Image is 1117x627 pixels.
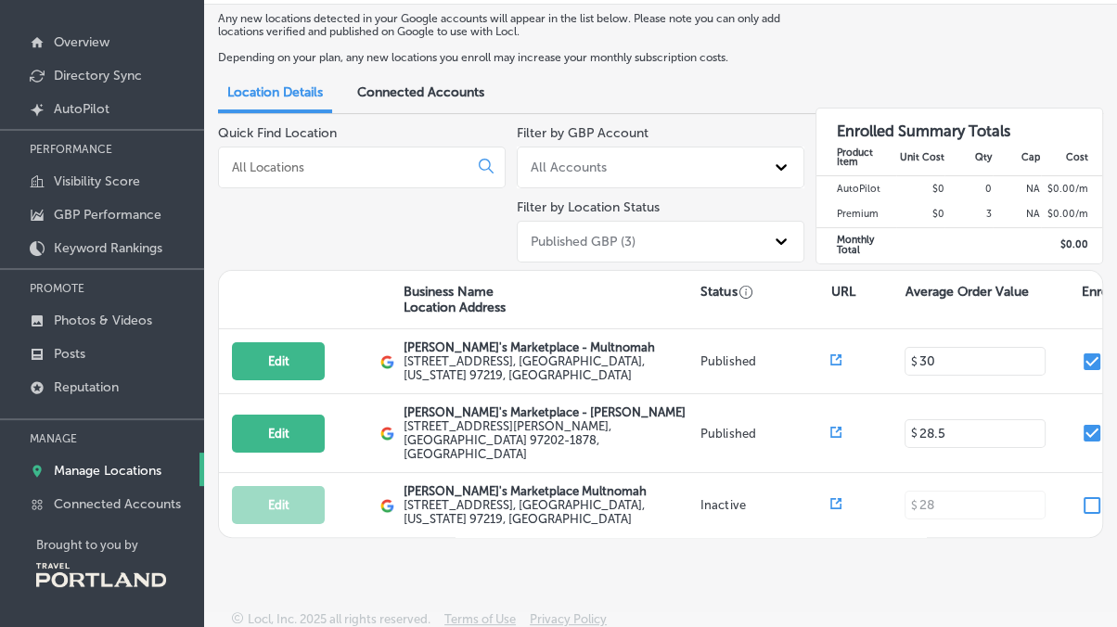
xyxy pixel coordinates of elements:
p: Keyword Rankings [54,240,162,256]
p: Manage Locations [54,463,161,479]
button: Edit [232,342,325,380]
p: Directory Sync [54,68,142,83]
p: Brought to you by [36,538,204,552]
td: Monthly Total [816,227,897,262]
td: NA [993,176,1041,202]
p: Photos & Videos [54,313,152,328]
label: [STREET_ADDRESS] , [GEOGRAPHIC_DATA], [US_STATE] 97219, [GEOGRAPHIC_DATA] [404,498,696,526]
th: Cost [1041,140,1102,175]
td: $ 0.00 /m [1041,201,1102,227]
span: Location Details [227,84,323,100]
td: Premium [816,201,897,227]
img: logo [380,355,394,369]
p: Depending on your plan, any new locations you enroll may increase your monthly subscription costs. [218,51,793,64]
p: Locl, Inc. 2025 all rights reserved. [248,612,430,626]
label: [STREET_ADDRESS][PERSON_NAME] , [GEOGRAPHIC_DATA] 97202-1878, [GEOGRAPHIC_DATA] [404,419,696,461]
p: AutoPilot [54,101,109,117]
img: logo [380,499,394,513]
td: $0 [896,176,944,202]
p: $ [910,427,917,440]
td: $ 0.00 [1041,227,1102,262]
p: Published [700,354,830,368]
p: Visibility Score [54,173,140,189]
p: Overview [54,34,109,50]
img: logo [380,427,394,441]
p: $ [910,355,917,368]
p: Inactive [700,498,830,512]
input: All Locations [230,159,464,175]
td: 0 [944,176,993,202]
p: [PERSON_NAME]'s Marketplace Multnomah [404,484,696,498]
p: [PERSON_NAME]'s Marketplace - Multnomah [404,340,696,354]
p: Published [700,427,830,441]
strong: Product Item [837,147,873,169]
th: Qty [944,140,993,175]
button: Edit [232,486,325,524]
div: Published GBP (3) [531,234,636,250]
td: $ 0.00 /m [1041,176,1102,202]
img: Travel Portland [36,563,166,587]
th: Cap [993,140,1041,175]
p: Average Order Value [905,284,1028,300]
p: URL [830,284,854,300]
p: Reputation [54,379,119,395]
label: Quick Find Location [218,125,337,141]
th: Unit Cost [896,140,944,175]
h3: Enrolled Summary Totals [816,109,1102,140]
p: Status [700,284,830,300]
td: NA [993,201,1041,227]
label: Filter by GBP Account [517,125,648,141]
span: Connected Accounts [357,84,484,100]
div: All Accounts [531,160,607,175]
p: Connected Accounts [54,496,181,512]
label: [STREET_ADDRESS] , [GEOGRAPHIC_DATA], [US_STATE] 97219, [GEOGRAPHIC_DATA] [404,354,696,382]
td: AutoPilot [816,176,897,202]
p: Any new locations detected in your Google accounts will appear in the list below. Please note you... [218,12,793,38]
p: Posts [54,346,85,362]
label: Filter by Location Status [517,199,660,215]
button: Edit [232,415,325,453]
td: 3 [944,201,993,227]
p: [PERSON_NAME]'s Marketplace - [PERSON_NAME] [404,405,696,419]
p: Business Name Location Address [404,284,506,315]
p: GBP Performance [54,207,161,223]
td: $0 [896,201,944,227]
